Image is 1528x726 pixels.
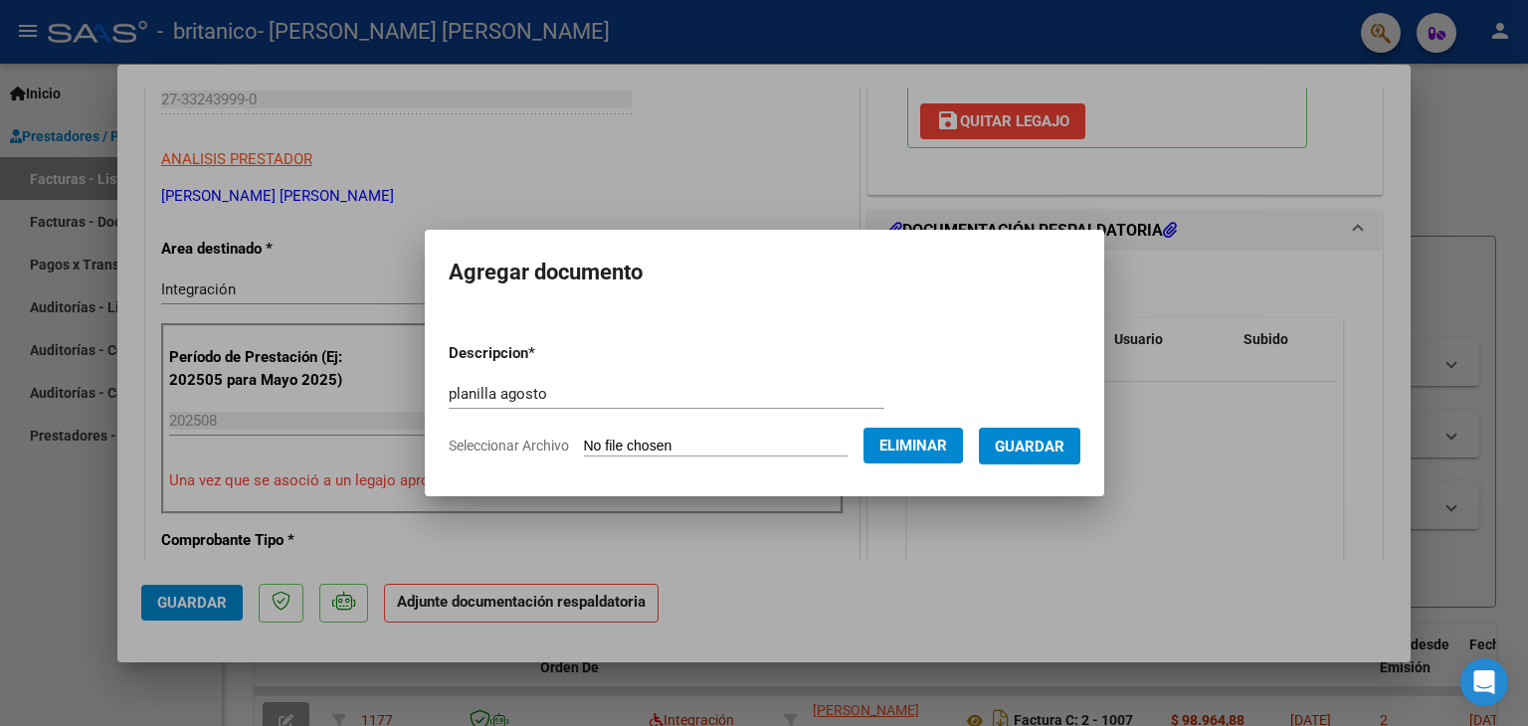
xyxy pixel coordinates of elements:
button: Guardar [979,428,1080,464]
p: Descripcion [449,342,639,365]
span: Guardar [995,438,1064,455]
h2: Agregar documento [449,254,1080,291]
span: Seleccionar Archivo [449,438,569,454]
button: Eliminar [863,428,963,463]
div: Open Intercom Messenger [1460,658,1508,706]
span: Eliminar [879,437,947,454]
